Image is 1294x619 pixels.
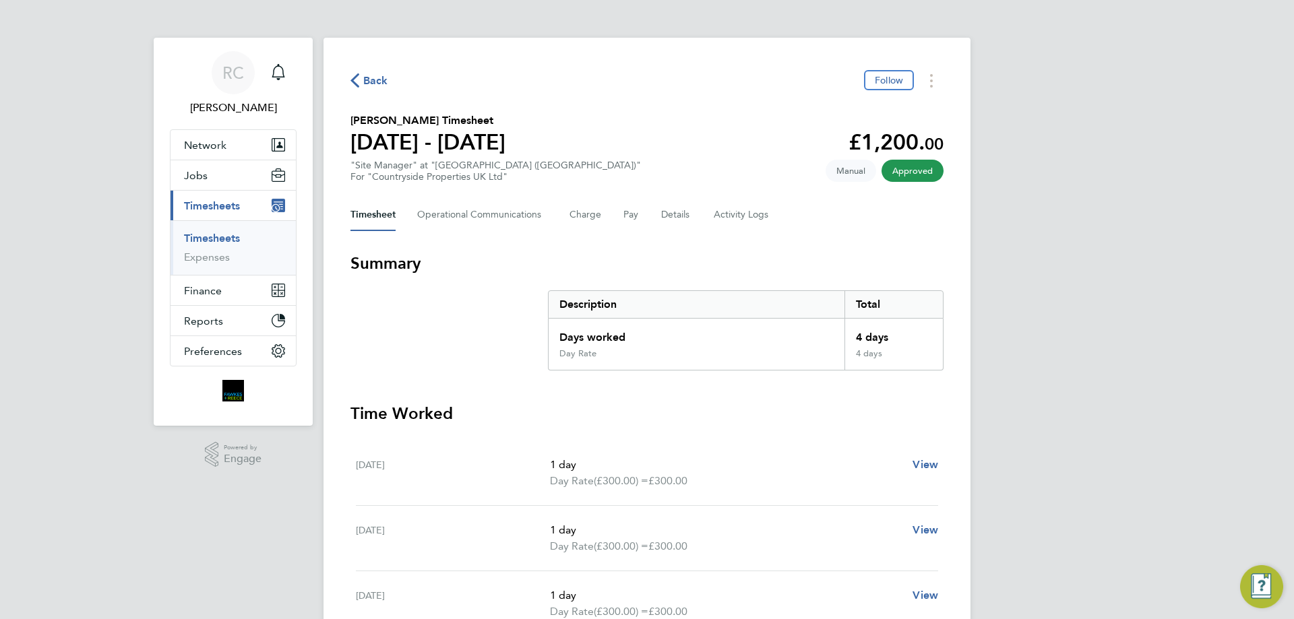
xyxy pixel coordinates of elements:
a: Powered byEngage [205,442,262,467]
div: Day Rate [559,348,596,359]
span: View [913,458,938,471]
span: Day Rate [550,538,594,554]
button: Preferences [171,336,296,366]
span: Network [184,139,226,152]
span: Follow [875,74,903,86]
div: [DATE] [356,457,550,489]
h3: Summary [350,253,944,274]
button: Jobs [171,160,296,190]
div: 4 days [844,319,943,348]
button: Charge [569,199,602,231]
p: 1 day [550,522,902,538]
span: This timesheet has been approved. [882,160,944,182]
span: Powered by [224,442,261,453]
div: Days worked [549,319,844,348]
span: Engage [224,453,261,465]
div: Timesheets [171,220,296,275]
a: Timesheets [184,232,240,245]
button: Reports [171,306,296,335]
div: 4 days [844,348,943,370]
a: View [913,457,938,473]
h2: [PERSON_NAME] Timesheet [350,112,505,129]
span: RC [222,64,244,82]
a: Go to home page [170,380,297,401]
div: Description [549,291,844,318]
button: Details [661,199,692,231]
button: Timesheets Menu [919,70,944,91]
div: Total [844,291,943,318]
button: Timesheets [171,191,296,220]
span: Robyn Clarke [170,100,297,116]
div: Summary [548,290,944,370]
span: Day Rate [550,473,594,489]
span: Back [363,73,388,89]
span: £300.00 [648,474,687,487]
p: 1 day [550,457,902,473]
img: bromak-logo-retina.png [222,380,244,401]
span: (£300.00) = [594,605,648,618]
button: Engage Resource Center [1240,565,1283,608]
span: Timesheets [184,199,240,212]
button: Back [350,72,388,89]
a: View [913,587,938,604]
span: Jobs [184,169,208,182]
span: View [913,523,938,536]
div: [DATE] [356,522,550,554]
span: View [913,589,938,601]
button: Network [171,130,296,160]
nav: Main navigation [154,38,313,426]
h1: [DATE] - [DATE] [350,129,505,156]
div: "Site Manager" at "[GEOGRAPHIC_DATA] ([GEOGRAPHIC_DATA])" [350,160,641,183]
button: Finance [171,275,296,305]
span: Finance [184,284,222,297]
span: £300.00 [648,605,687,618]
button: Timesheet [350,199,396,231]
span: (£300.00) = [594,540,648,552]
h3: Time Worked [350,403,944,424]
span: This timesheet was manually created. [826,160,876,182]
div: For "Countryside Properties UK Ltd" [350,171,641,183]
a: Expenses [184,251,230,263]
a: RC[PERSON_NAME] [170,51,297,116]
span: Reports [184,315,223,327]
button: Follow [864,70,914,90]
a: View [913,522,938,538]
span: Preferences [184,345,242,358]
app-decimal: £1,200. [849,129,944,155]
span: £300.00 [648,540,687,552]
p: 1 day [550,587,902,604]
button: Operational Communications [417,199,548,231]
button: Pay [623,199,640,231]
button: Activity Logs [714,199,770,231]
span: 00 [925,134,944,154]
span: (£300.00) = [594,474,648,487]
